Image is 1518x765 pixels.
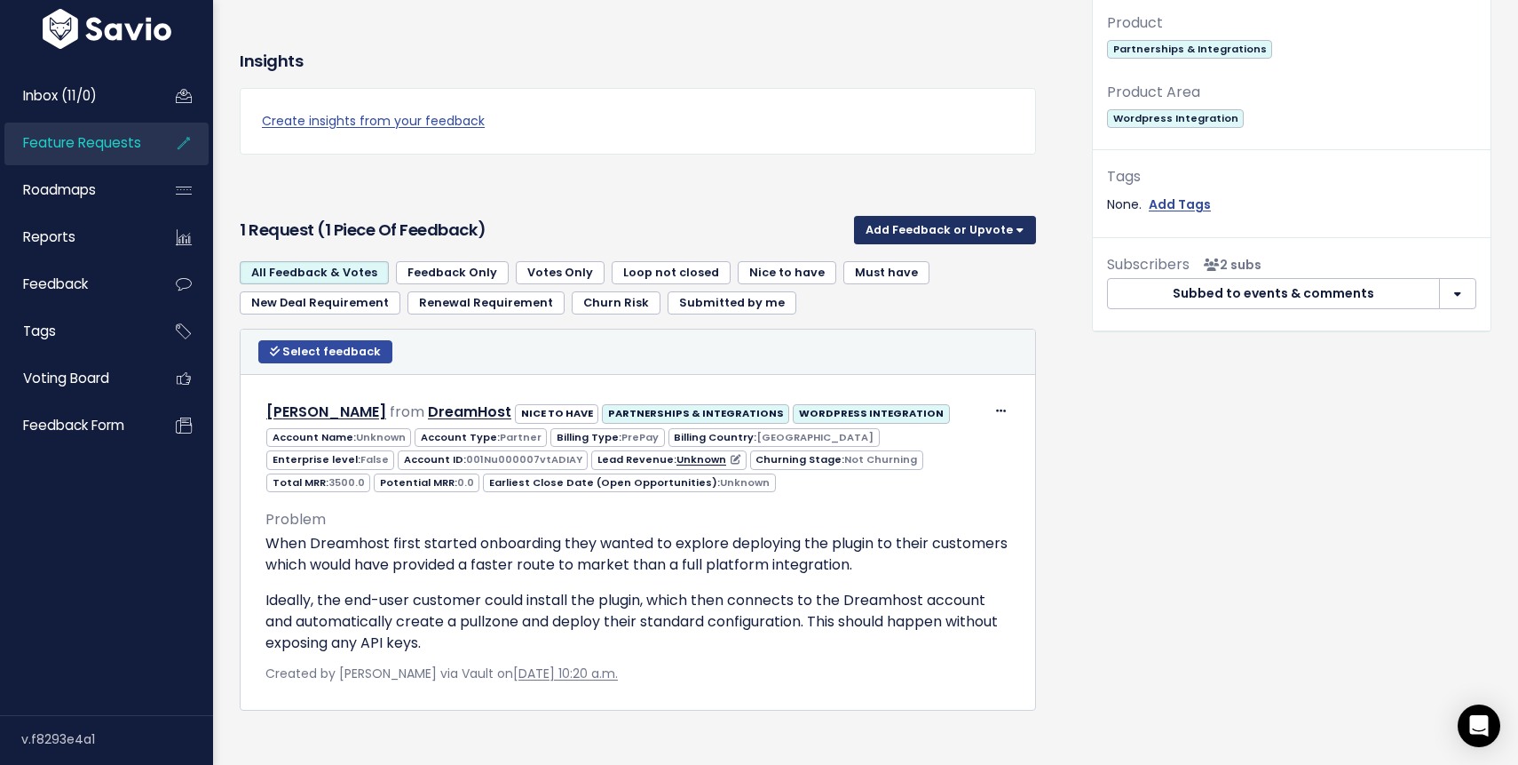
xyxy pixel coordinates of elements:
strong: PARTNERSHIPS & INTEGRATIONS [608,406,784,420]
a: Feedback [4,264,147,305]
strong: NICE TO HAVE [521,406,593,420]
a: Create insights from your feedback [262,110,1014,132]
button: Subbed to events & comments [1107,278,1440,310]
span: Feedback [23,275,88,293]
a: [DATE] 10:20 a.m. [513,665,618,682]
a: New Deal Requirement [240,291,400,315]
span: Inbox (11/0) [23,86,97,105]
span: Unknown [720,475,770,490]
a: Votes Only [516,261,605,284]
span: PrePay [621,430,659,444]
span: Total MRR: [266,474,370,492]
a: Unknown [676,452,740,466]
a: All Feedback & Votes [240,261,389,284]
span: Partner [500,430,542,444]
a: Voting Board [4,358,147,399]
span: Partnerships & Integrations [1107,40,1272,59]
div: v.f8293e4a1 [21,716,213,762]
span: Feature Requests [23,133,141,152]
strong: WORDPRESS INTEGRATION [799,406,944,420]
span: Account Name: [266,428,411,447]
span: Churning Stage: [750,450,923,469]
span: Tags [23,322,56,340]
img: logo-white.9d6f32f41409.svg [38,9,176,49]
a: Reports [4,217,147,258]
span: Enterprise level: [266,450,394,469]
a: Churn Risk [572,291,660,315]
div: Product Area [1107,80,1476,106]
span: Lead Revenue: [591,450,746,469]
span: 0.0 [457,475,474,490]
a: Add Tags [1149,194,1211,216]
span: Account ID: [398,450,588,469]
span: Billing Country: [668,428,880,447]
span: Reports [23,227,75,246]
button: Select feedback [258,340,392,363]
span: Voting Board [23,369,109,387]
span: Account Type: [415,428,547,447]
div: None. [1107,194,1476,216]
span: Roadmaps [23,180,96,199]
span: [GEOGRAPHIC_DATA] [756,430,874,444]
span: from [390,402,424,422]
h3: 1 Request (1 piece of Feedback) [240,218,847,243]
p: When Dreamhost first started onboarding they wanted to explore deploying the plugin to their cust... [265,533,1010,576]
a: Feedback Only [396,261,509,284]
span: Unknown [356,430,406,444]
span: Earliest Close Date (Open Opportunities): [483,474,775,492]
div: Open Intercom Messenger [1458,705,1500,747]
span: Potential MRR: [374,474,479,492]
span: Billing Type: [550,428,664,447]
div: Product [1107,11,1476,36]
a: Feature Requests [4,123,147,163]
a: Tags [4,311,147,352]
span: Wordpress Integration [1107,109,1244,128]
p: Ideally, the end-user customer could install the plugin, which then connects to the Dreamhost acc... [265,590,1010,654]
span: 001Nu000007vtADIAY [466,452,582,466]
a: DreamHost [428,402,511,422]
a: Nice to have [738,261,836,284]
span: <p><strong>Subscribers</strong><br><br> - Matt Lawson<br> - Kevin McGhee<br> </p> [1197,256,1261,274]
span: False [360,452,389,466]
a: Inbox (11/0) [4,76,147,116]
span: Problem [265,509,326,530]
div: Tags [1107,164,1476,190]
span: 3500.0 [328,475,365,490]
a: Must have [843,261,929,284]
a: Loop not closed [612,261,731,284]
button: Add Feedback or Upvote [854,216,1036,244]
span: Select feedback [282,344,381,359]
span: Feedback form [23,416,124,434]
span: Subscribers [1107,254,1190,275]
a: Feedback form [4,405,147,446]
a: [PERSON_NAME] [266,402,386,422]
span: Created by [PERSON_NAME] via Vault on [265,665,618,682]
h3: Insights [240,49,303,74]
span: Not Churning [844,452,917,466]
a: Submitted by me [668,291,796,315]
a: Roadmaps [4,170,147,211]
a: Renewal Requirement [407,291,565,315]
